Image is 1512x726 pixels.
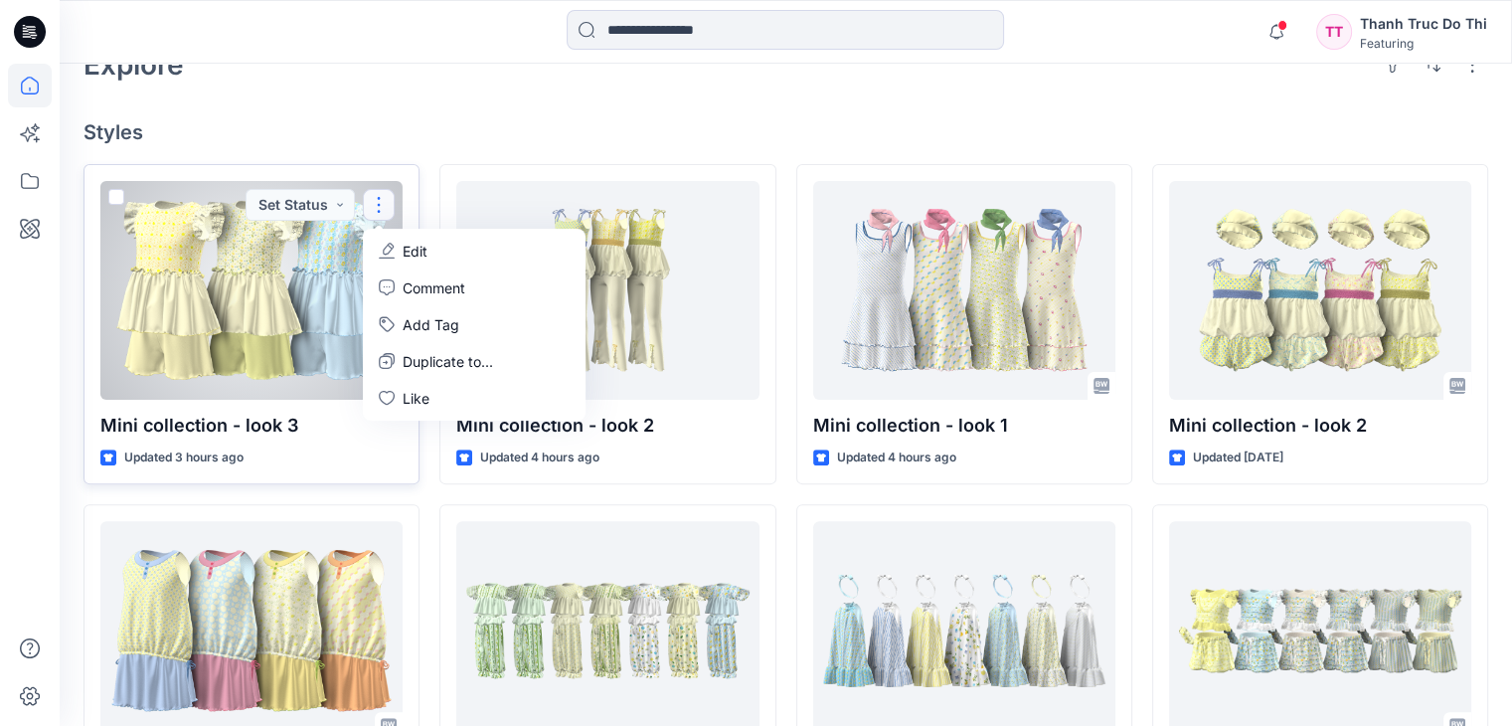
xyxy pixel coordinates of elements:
div: TT [1316,14,1352,50]
a: Edit [367,233,582,270]
button: Add Tag [367,306,582,343]
p: Updated [DATE] [1193,448,1283,468]
p: Comment [403,277,465,298]
a: Mini collection - look 2 [1169,181,1471,400]
div: Thanh Truc Do Thi [1360,12,1487,36]
p: Mini collection - look 3 [100,412,403,440]
h2: Explore [84,49,184,81]
p: Edit [403,241,427,262]
a: Mini collection - look 3 [100,181,403,400]
p: Mini collection - look 2 [1169,412,1471,440]
h4: Styles [84,120,1488,144]
p: Duplicate to... [403,351,493,372]
div: Featuring [1360,36,1487,51]
p: Updated 3 hours ago [124,448,244,468]
a: Mini collection - look 1 [813,181,1115,400]
p: Updated 4 hours ago [837,448,956,468]
p: Updated 4 hours ago [480,448,599,468]
p: Mini collection - look 2 [456,412,758,440]
p: Like [403,388,429,409]
a: Mini collection - look 2 [456,181,758,400]
p: Mini collection - look 1 [813,412,1115,440]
